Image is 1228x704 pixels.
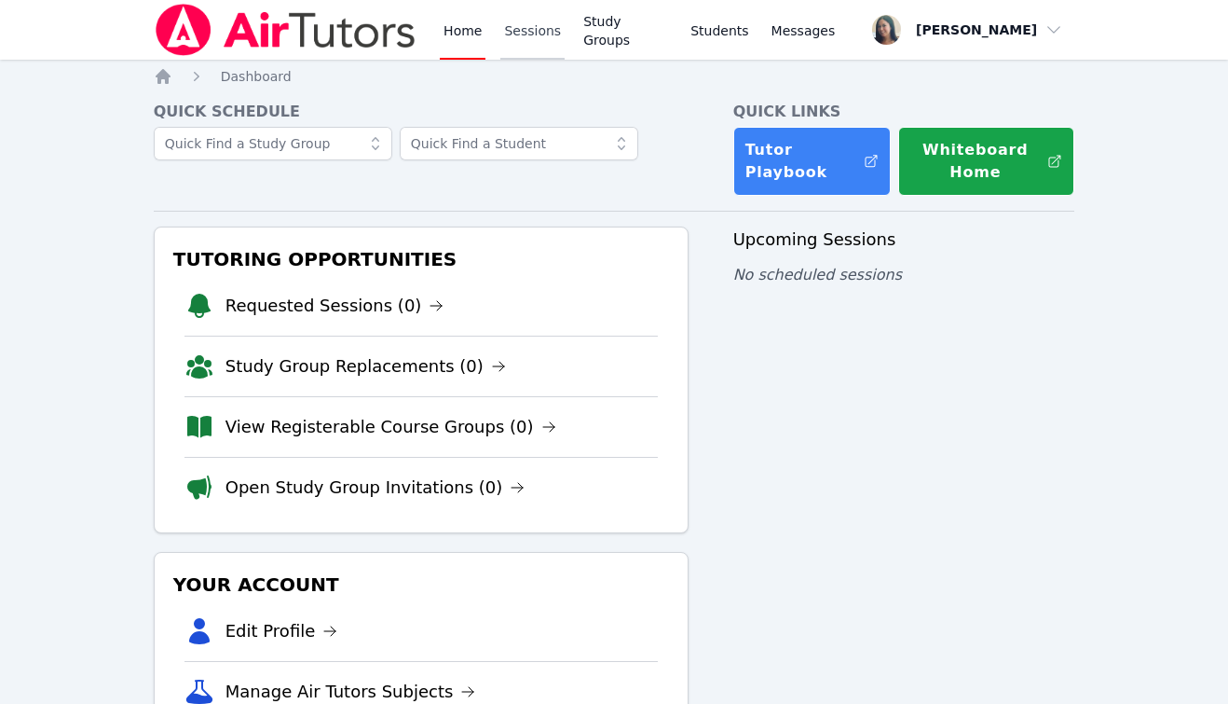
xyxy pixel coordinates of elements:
[225,353,506,380] a: Study Group Replacements (0)
[733,127,892,196] a: Tutor Playbook
[898,127,1074,196] button: Whiteboard Home
[170,568,673,601] h3: Your Account
[221,69,292,84] span: Dashboard
[170,242,673,276] h3: Tutoring Opportunities
[154,4,417,56] img: Air Tutors
[733,227,1075,253] h3: Upcoming Sessions
[225,293,444,319] a: Requested Sessions (0)
[225,618,338,644] a: Edit Profile
[154,127,392,160] input: Quick Find a Study Group
[154,67,1075,86] nav: Breadcrumb
[771,21,836,40] span: Messages
[733,266,902,283] span: No scheduled sessions
[154,101,689,123] h4: Quick Schedule
[400,127,638,160] input: Quick Find a Student
[733,101,1075,123] h4: Quick Links
[225,475,525,501] a: Open Study Group Invitations (0)
[221,67,292,86] a: Dashboard
[225,414,556,440] a: View Registerable Course Groups (0)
